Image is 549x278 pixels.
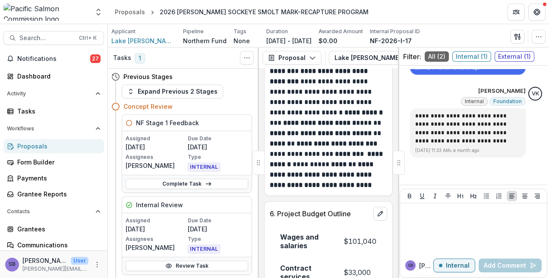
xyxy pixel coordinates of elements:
div: Tasks [17,107,97,116]
button: Get Help [528,3,546,21]
p: Type [188,153,248,161]
div: Sascha Bendt [408,263,413,268]
button: edit [373,207,387,221]
a: Tasks [3,104,104,118]
button: Open Workflows [3,122,104,136]
button: Align Right [532,191,543,201]
div: Proposals [115,7,145,16]
p: Assigned [126,217,186,224]
a: Complete Task [126,179,248,189]
a: Payments [3,171,104,185]
span: 27 [90,54,101,63]
p: Awarded Amount [319,28,363,35]
div: 2026 [PERSON_NAME] SOCKEYE SMOLT MARK-RECAPTURE PROGRAM [160,7,369,16]
span: Search... [19,35,74,42]
h5: NF Stage 1 Feedback [136,118,199,127]
button: Bullet List [481,191,492,201]
h4: Previous Stages [123,72,173,81]
span: INTERNAL [188,163,220,171]
p: Assignees [126,153,186,161]
button: Heading 2 [468,191,479,201]
p: [PERSON_NAME] [126,243,186,252]
a: Proposals [3,139,104,153]
div: Grantee Reports [17,190,97,199]
span: 1 [135,53,145,63]
a: Review Task [126,261,248,271]
span: Internal [465,98,484,104]
span: External ( 1 ) [495,51,534,62]
button: Search... [3,31,104,45]
button: Notifications27 [3,52,104,66]
a: Lake [PERSON_NAME] Nation [111,36,176,45]
p: Applicant [111,28,136,35]
p: Internal Proposal ID [370,28,420,35]
p: Due Date [188,135,248,142]
button: Toggle View Cancelled Tasks [240,51,254,65]
button: Align Left [507,191,517,201]
td: Wages and salaries [270,226,333,257]
nav: breadcrumb [111,6,372,18]
span: Contacts [7,208,92,215]
p: Internal [446,262,470,269]
p: User [71,257,88,265]
button: Underline [417,191,427,201]
h3: Tasks [113,54,131,62]
div: Grantees [17,224,97,234]
button: Align Center [520,191,530,201]
p: [DATE] [188,142,248,152]
p: Duration [266,28,288,35]
td: $101,040 [333,226,387,257]
div: Communications [17,240,97,250]
p: 6. Project Budget Outline [270,208,370,219]
p: [PERSON_NAME] [126,161,186,170]
a: Communications [3,238,104,252]
div: Payments [17,174,97,183]
a: Grantees [3,222,104,236]
button: Proposal [262,51,322,65]
span: All ( 2 ) [425,51,449,62]
h5: Internal Review [136,200,183,209]
a: Proposals [111,6,148,18]
p: [PERSON_NAME] [22,256,67,265]
p: $0.00 [319,36,338,45]
button: Open Contacts [3,205,104,218]
p: None [233,36,250,45]
span: Foundation [493,98,522,104]
p: [DATE] [126,142,186,152]
p: [DATE] 11:33 AM • a month ago [415,147,521,154]
p: [PERSON_NAME] [419,261,433,270]
p: Assignees [126,235,186,243]
p: [DATE] [126,224,186,234]
p: [DATE] [188,224,248,234]
p: Assigned [126,135,186,142]
button: Open entity switcher [92,3,104,21]
span: Workflows [7,126,92,132]
a: Dashboard [3,69,104,83]
button: Bold [404,191,415,201]
button: Ordered List [494,191,504,201]
button: Add Comment [479,259,542,272]
p: Northern Fund [183,36,227,45]
p: NF-2026-I-17 [370,36,412,45]
p: [PERSON_NAME] [478,87,526,95]
p: [DATE] - [DATE] [266,36,312,45]
p: Due Date [188,217,248,224]
p: [PERSON_NAME][EMAIL_ADDRESS][DOMAIN_NAME] [22,265,88,273]
div: Proposals [17,142,97,151]
p: Tags [233,28,246,35]
div: Dashboard [17,72,97,81]
span: Notifications [17,55,90,63]
p: Filter: [403,51,421,62]
h4: Concept Review [123,102,173,111]
button: Open Activity [3,87,104,101]
img: Pacific Salmon Commission logo [3,3,89,21]
button: Partners [508,3,525,21]
div: Sascha Bendt [9,262,16,267]
div: Form Builder [17,158,97,167]
a: Form Builder [3,155,104,169]
button: More [92,259,102,270]
p: Pipeline [183,28,204,35]
div: Victor Keong [532,91,539,97]
span: INTERNAL [188,245,220,253]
